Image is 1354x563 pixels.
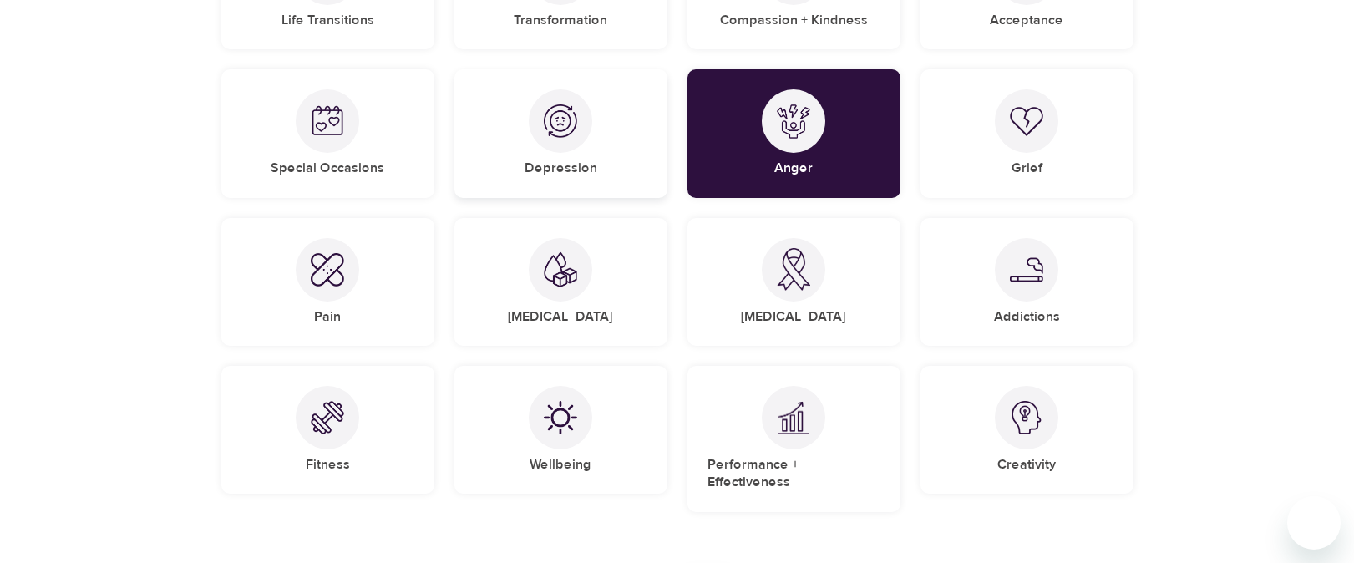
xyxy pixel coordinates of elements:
h5: Addictions [994,308,1060,326]
div: Diabetes[MEDICAL_DATA] [454,218,667,346]
div: AngerAnger [687,69,900,197]
h5: Pain [314,308,341,326]
div: FitnessFitness [221,366,434,494]
div: PainPain [221,218,434,346]
h5: Creativity [997,456,1056,474]
img: Performance + Effectiveness [777,401,810,435]
div: Special OccasionsSpecial Occasions [221,69,434,197]
div: WellbeingWellbeing [454,366,667,494]
img: Grief [1010,106,1043,136]
h5: Compassion + Kindness [720,12,868,29]
img: Anger [777,104,810,139]
img: Fitness [311,401,344,434]
div: AddictionsAddictions [920,218,1133,346]
img: Cancer [777,248,810,291]
img: Pain [311,253,344,287]
iframe: Button to launch messaging window [1287,496,1341,550]
h5: Depression [525,160,597,177]
h5: Special Occasions [271,160,384,177]
img: Depression [544,104,577,138]
img: Diabetes [544,251,577,287]
div: DepressionDepression [454,69,667,197]
h5: [MEDICAL_DATA] [741,308,846,326]
h5: Anger [774,160,813,177]
div: Performance + EffectivenessPerformance + Effectiveness [687,366,900,512]
img: Special Occasions [311,104,344,138]
h5: Life Transitions [281,12,374,29]
img: Creativity [1010,401,1043,434]
h5: Performance + Effectiveness [707,456,880,492]
h5: Acceptance [990,12,1063,29]
div: CreativityCreativity [920,366,1133,494]
h5: [MEDICAL_DATA] [508,308,613,326]
img: Wellbeing [544,401,577,434]
div: Cancer[MEDICAL_DATA] [687,218,900,346]
h5: Wellbeing [530,456,591,474]
div: GriefGrief [920,69,1133,197]
h5: Grief [1012,160,1042,177]
h5: Transformation [514,12,607,29]
h5: Fitness [306,456,350,474]
img: Addictions [1010,257,1043,281]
